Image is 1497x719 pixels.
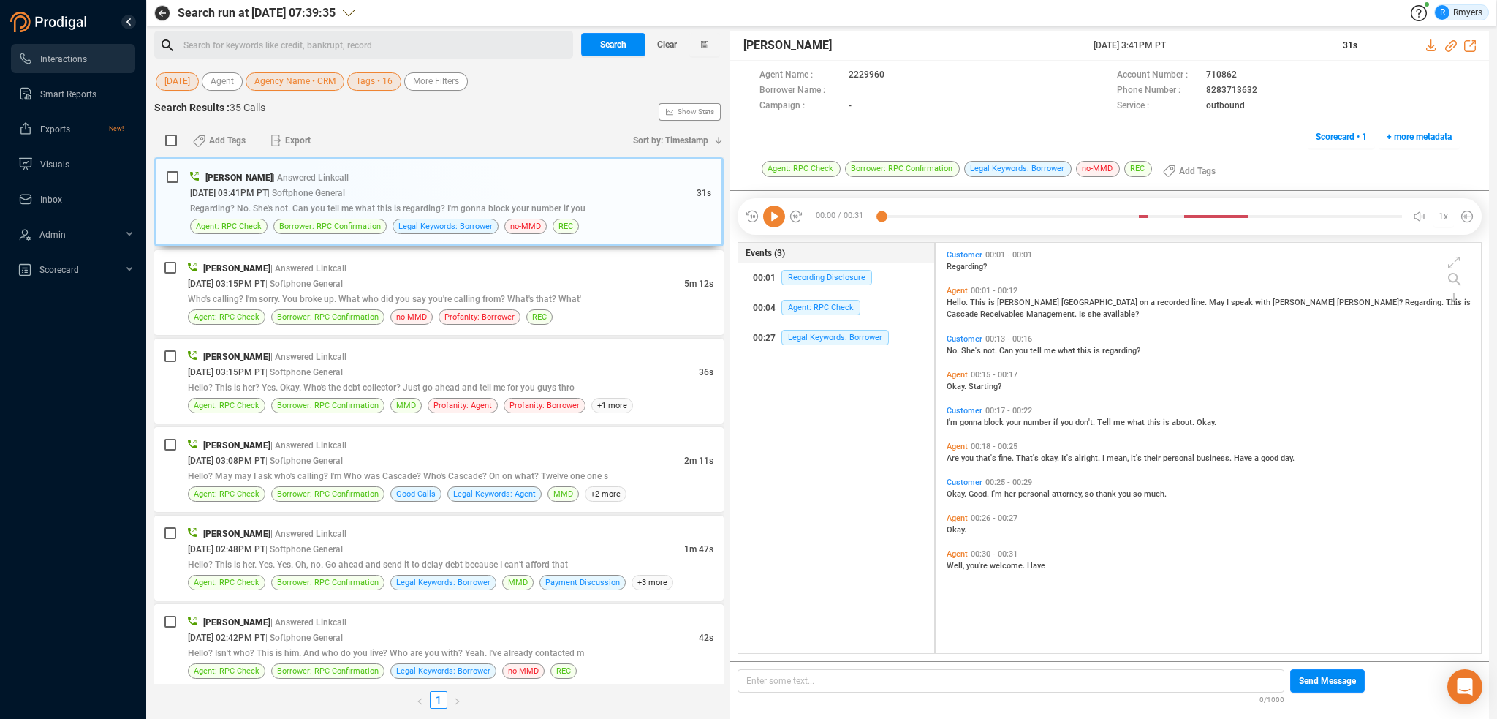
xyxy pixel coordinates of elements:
span: Good. [969,489,991,499]
button: Tags • 16 [347,72,401,91]
span: welcome. [990,561,1027,571]
span: Scorecard • 1 [1316,125,1367,148]
div: [PERSON_NAME]| Answered Linkcall[DATE] 02:48PM PT| Softphone General1m 47sHello? This is her. Yes... [154,516,724,601]
span: tell [1030,346,1044,355]
span: Hello. [947,298,970,307]
span: MMD [396,399,416,413]
span: Okay. [947,489,969,499]
span: +3 more [632,575,673,590]
div: [PERSON_NAME]| Answered Linkcall[DATE] 03:41PM PT| Softphone General31sRegarding? No. She's not. ... [154,157,724,246]
span: More Filters [413,72,459,91]
span: 35 Calls [230,102,265,113]
button: Sort by: Timestamp [624,129,724,152]
span: Add Tags [1179,159,1216,183]
span: | Softphone General [268,188,345,198]
span: | Softphone General [265,456,343,466]
button: Scorecard • 1 [1308,125,1375,148]
button: right [447,691,466,709]
div: 00:04 [753,296,776,320]
span: Agent: RPC Check [781,300,860,315]
span: Borrower: RPC Confirmation [277,487,379,501]
span: Agent: RPC Check [194,664,259,678]
span: Are [947,453,961,463]
span: Hello? This is her? Yes. Okay. Who's the debt collector? Just go ahead and tell me for you guys thro [188,383,575,393]
span: Export [285,129,311,152]
span: Okay. [1197,418,1216,427]
span: [PERSON_NAME] [997,298,1061,307]
span: | Softphone General [265,279,343,289]
div: [PERSON_NAME]| Answered Linkcall[DATE] 03:15PM PT| Softphone General5m 12sWho's calling? I'm sorr... [154,250,724,335]
span: [DATE] 3:41PM PT [1094,39,1325,52]
span: Agent [947,549,968,559]
span: what [1127,418,1147,427]
div: [PERSON_NAME]| Answered Linkcall[DATE] 03:08PM PT| Softphone General2m 11sHello? May may I ask wh... [154,427,724,512]
span: is [1464,298,1471,307]
span: you're [966,561,990,571]
span: no-MMD [510,219,541,233]
span: +1 more [591,398,633,413]
span: 8283713632 [1206,83,1257,99]
span: | Answered Linkcall [270,440,346,451]
div: Open Intercom Messenger [1447,669,1482,704]
button: Add Tags [184,129,254,152]
span: Search [600,33,626,56]
span: Search run at [DATE] 07:39:35 [178,4,336,22]
li: Exports [11,114,135,143]
span: + more metadata [1387,125,1452,148]
span: me [1044,346,1058,355]
span: line. [1191,298,1209,307]
span: Cascade [947,309,980,319]
span: me [1113,418,1127,427]
span: 00:17 - 00:22 [982,406,1035,415]
span: [PERSON_NAME] [203,440,270,451]
div: [PERSON_NAME]| Answered Linkcall[DATE] 03:15PM PT| Softphone General36sHello? This is her? Yes. O... [154,339,724,424]
span: | Answered Linkcall [270,352,346,362]
span: 710862 [1206,68,1237,83]
span: Hello? May may I ask who's calling? I'm Who was Cascade? Who's Cascade? On on what? Twelve one one s [188,471,608,481]
li: 1 [430,691,447,709]
span: Inbox [40,195,62,205]
span: That's [1016,453,1041,463]
span: your [1006,418,1023,427]
span: okay. [1041,453,1061,463]
span: Hello? Isn't who? This is him. And who do you live? Who are you with? Yeah. I've already contacted m [188,648,584,658]
span: Agent Name : [759,68,841,83]
span: Customer [947,478,982,487]
img: prodigal-logo [10,12,91,32]
span: [DATE] 02:48PM PT [188,544,265,554]
span: good [1261,453,1281,463]
span: | Softphone General [265,367,343,377]
span: Search Results : [154,102,230,113]
span: Clear [657,33,677,56]
span: REC [556,664,571,678]
span: | Answered Linkcall [273,173,349,183]
span: Who's calling? I'm sorry. You broke up. What who did you say you're calling from? What's that? What' [188,294,581,304]
span: Borrower: RPC Confirmation [277,664,379,678]
span: her [1004,489,1018,499]
span: Okay. [947,382,969,391]
span: [DATE] 03:41PM PT [190,188,268,198]
span: right [452,697,461,706]
a: 1 [431,692,447,708]
span: so [1085,489,1096,499]
span: Borrower: RPC Confirmation [277,310,379,324]
span: No. [947,346,961,355]
button: Export [262,129,319,152]
span: REC [532,310,547,324]
span: Borrower: RPC Confirmation [277,576,379,590]
span: what [1058,346,1077,355]
span: +2 more [585,486,626,502]
span: Events (3) [746,246,785,260]
span: Agent [211,72,234,91]
span: Legal Keywords: Borrower [781,330,889,345]
button: Add Tags [1154,159,1224,183]
span: Agent: RPC Check [194,310,259,324]
span: | Softphone General [265,544,343,554]
span: Send Message [1299,669,1356,693]
span: - [849,99,852,114]
div: grid [943,246,1481,652]
span: you [1015,346,1030,355]
span: Agent: RPC Check [194,576,259,590]
span: [DATE] [164,72,190,91]
span: [DATE] 03:08PM PT [188,456,265,466]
